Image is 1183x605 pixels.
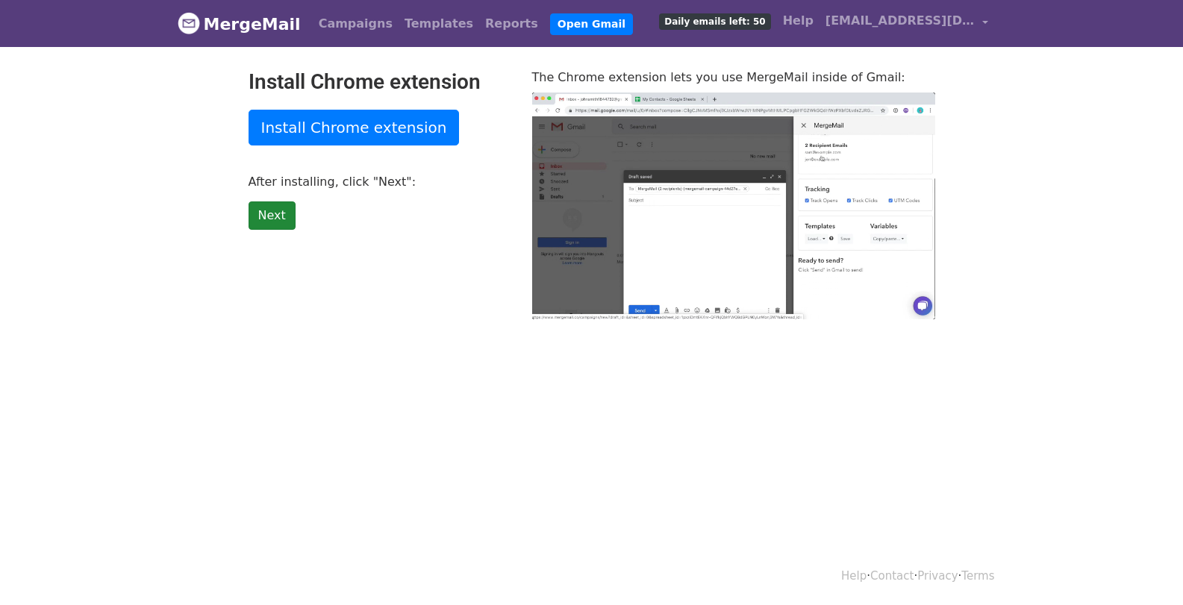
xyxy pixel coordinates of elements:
[825,12,975,30] span: [EMAIL_ADDRESS][DOMAIN_NAME]
[777,6,820,36] a: Help
[917,569,958,583] a: Privacy
[178,8,301,40] a: MergeMail
[178,12,200,34] img: MergeMail logo
[249,110,460,145] a: Install Chrome extension
[841,569,867,583] a: Help
[249,69,510,95] h2: Install Chrome extension
[961,569,994,583] a: Terms
[249,174,510,189] p: After installing, click "Next":
[550,13,633,35] a: Open Gmail
[313,9,399,39] a: Campaigns
[653,6,776,36] a: Daily emails left: 50
[249,201,296,230] a: Next
[1108,533,1183,605] iframe: Chat Widget
[399,9,479,39] a: Templates
[659,13,770,30] span: Daily emails left: 50
[820,6,994,41] a: [EMAIL_ADDRESS][DOMAIN_NAME]
[532,69,935,85] p: The Chrome extension lets you use MergeMail inside of Gmail:
[870,569,914,583] a: Contact
[479,9,544,39] a: Reports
